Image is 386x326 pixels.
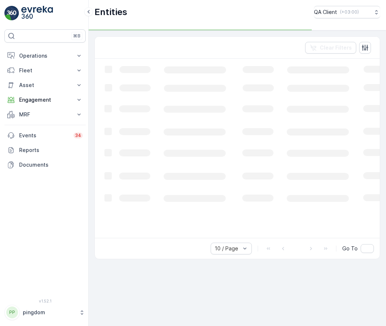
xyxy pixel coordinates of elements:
[4,78,86,93] button: Asset
[305,42,356,54] button: Clear Filters
[75,133,81,138] p: 34
[73,33,81,39] p: ⌘B
[23,309,75,316] p: pingdom
[4,93,86,107] button: Engagement
[94,6,127,18] p: Entities
[19,52,71,59] p: Operations
[4,63,86,78] button: Fleet
[314,8,337,16] p: QA Client
[6,307,18,318] div: PP
[19,146,83,154] p: Reports
[19,67,71,74] p: Fleet
[19,111,71,118] p: MRF
[19,161,83,169] p: Documents
[4,48,86,63] button: Operations
[4,157,86,172] a: Documents
[4,143,86,157] a: Reports
[19,96,71,104] p: Engagement
[340,9,359,15] p: ( +03:00 )
[19,132,69,139] p: Events
[19,81,71,89] p: Asset
[314,6,380,18] button: QA Client(+03:00)
[342,245,358,252] span: Go To
[4,299,86,303] span: v 1.52.1
[320,44,352,51] p: Clear Filters
[4,305,86,320] button: PPpingdom
[21,6,53,21] img: logo_light-DOdMpM7g.png
[4,128,86,143] a: Events34
[4,107,86,122] button: MRF
[4,6,19,21] img: logo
